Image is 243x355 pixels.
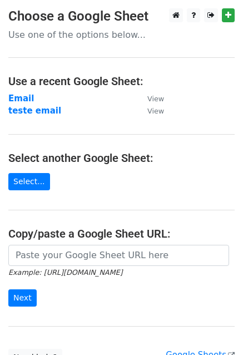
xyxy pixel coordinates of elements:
small: Example: [URL][DOMAIN_NAME] [8,268,122,277]
a: View [136,106,164,116]
small: View [147,107,164,115]
a: View [136,93,164,103]
a: Select... [8,173,50,190]
a: Email [8,93,34,103]
input: Next [8,289,37,307]
h4: Select another Google Sheet: [8,151,235,165]
h3: Choose a Google Sheet [8,8,235,24]
p: Use one of the options below... [8,29,235,41]
a: teste email [8,106,61,116]
small: View [147,95,164,103]
h4: Use a recent Google Sheet: [8,75,235,88]
h4: Copy/paste a Google Sheet URL: [8,227,235,240]
input: Paste your Google Sheet URL here [8,245,229,266]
